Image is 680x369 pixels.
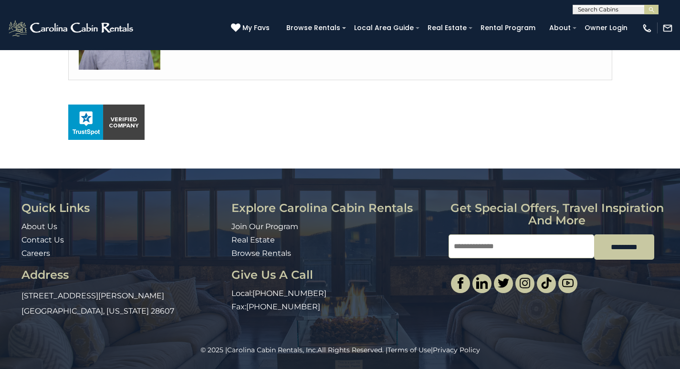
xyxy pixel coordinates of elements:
p: All Rights Reserved. | | [21,345,659,355]
a: Browse Rentals [231,249,291,258]
img: tiktok.svg [541,277,552,289]
a: [PHONE_NUMBER] [246,302,320,311]
span: © 2025 | [200,346,317,354]
a: Owner Login [580,21,632,35]
p: [STREET_ADDRESS][PERSON_NAME] [GEOGRAPHIC_DATA], [US_STATE] 28607 [21,288,224,319]
img: youtube-light.svg [562,277,574,289]
p: Local: [231,288,441,299]
a: Careers [21,249,50,258]
h3: Give Us A Call [231,269,441,281]
a: Terms of Use [387,346,431,354]
img: facebook-single.svg [455,277,466,289]
h3: Quick Links [21,202,224,214]
img: mail-regular-white.png [662,23,673,33]
a: Real Estate [231,235,275,244]
a: Browse Rentals [282,21,345,35]
h3: Get special offers, travel inspiration and more [449,202,666,227]
a: My Favs [231,23,272,33]
img: phone-regular-white.png [642,23,652,33]
img: seal_horizontal.png [68,105,145,140]
p: Fax: [231,302,441,313]
img: linkedin-single.svg [476,277,488,289]
img: instagram-single.svg [519,277,531,289]
a: Rental Program [476,21,540,35]
a: [PHONE_NUMBER] [252,289,326,298]
span: My Favs [242,23,270,33]
a: Privacy Policy [433,346,480,354]
img: twitter-single.svg [498,277,509,289]
a: Real Estate [423,21,471,35]
a: Join Our Program [231,222,298,231]
h3: Explore Carolina Cabin Rentals [231,202,441,214]
img: White-1-2.png [7,19,136,38]
a: Local Area Guide [349,21,418,35]
a: Carolina Cabin Rentals, Inc. [227,346,317,354]
a: About [544,21,575,35]
a: Contact Us [21,235,64,244]
a: About Us [21,222,57,231]
h3: Address [21,269,224,281]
